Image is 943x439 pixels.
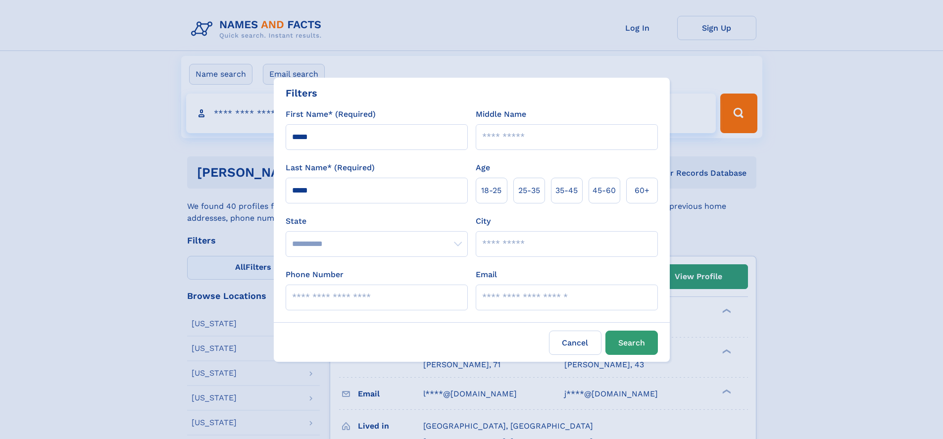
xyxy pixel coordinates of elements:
[286,86,317,100] div: Filters
[549,331,601,355] label: Cancel
[635,185,649,196] span: 60+
[605,331,658,355] button: Search
[286,162,375,174] label: Last Name* (Required)
[476,269,497,281] label: Email
[518,185,540,196] span: 25‑35
[286,108,376,120] label: First Name* (Required)
[286,215,468,227] label: State
[476,215,491,227] label: City
[476,108,526,120] label: Middle Name
[555,185,578,196] span: 35‑45
[286,269,344,281] label: Phone Number
[481,185,501,196] span: 18‑25
[476,162,490,174] label: Age
[593,185,616,196] span: 45‑60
